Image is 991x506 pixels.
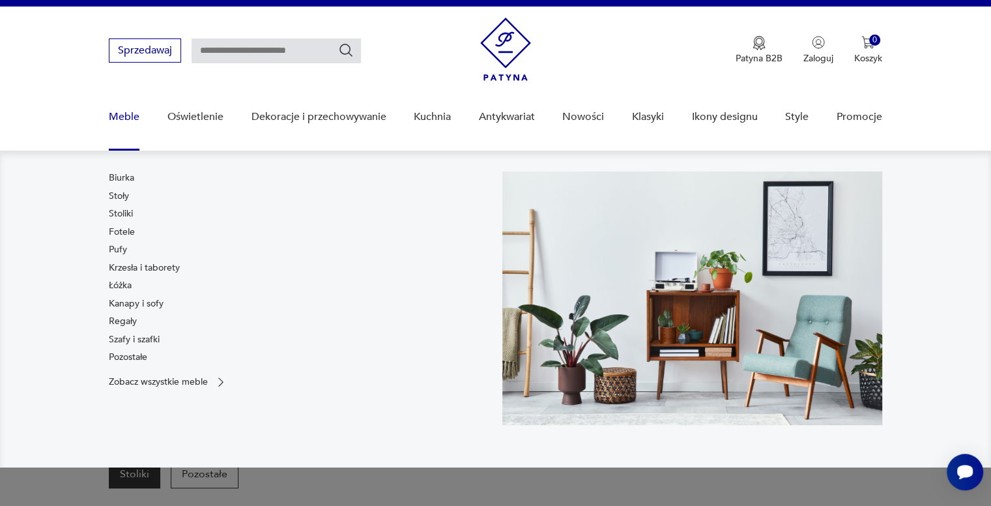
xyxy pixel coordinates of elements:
[562,92,604,142] a: Nowości
[837,92,882,142] a: Promocje
[109,279,132,292] a: Łóżka
[479,92,535,142] a: Antykwariat
[109,333,160,346] a: Szafy i szafki
[109,297,164,310] a: Kanapy i sofy
[109,378,208,386] p: Zobacz wszystkie meble
[480,18,531,81] img: Patyna - sklep z meblami i dekoracjami vintage
[167,92,223,142] a: Oświetlenie
[947,454,983,490] iframe: Smartsupp widget button
[632,92,664,142] a: Klasyki
[109,38,181,63] button: Sprzedawaj
[861,36,874,49] img: Ikona koszyka
[691,92,757,142] a: Ikony designu
[109,243,127,256] a: Pufy
[109,351,147,364] a: Pozostałe
[812,36,825,49] img: Ikonka użytkownika
[869,35,880,46] div: 0
[753,36,766,50] img: Ikona medalu
[736,52,783,65] p: Patyna B2B
[803,52,833,65] p: Zaloguj
[109,92,139,142] a: Meble
[109,226,135,239] a: Fotele
[338,42,354,58] button: Szukaj
[109,190,129,203] a: Stoły
[803,36,833,65] button: Zaloguj
[502,171,882,425] img: 969d9116629659dbb0bd4e745da535dc.jpg
[736,36,783,65] button: Patyna B2B
[414,92,451,142] a: Kuchnia
[736,36,783,65] a: Ikona medaluPatyna B2B
[854,52,882,65] p: Koszyk
[109,171,134,185] a: Biurka
[854,36,882,65] button: 0Koszyk
[251,92,386,142] a: Dekoracje i przechowywanie
[109,47,181,56] a: Sprzedawaj
[109,315,137,328] a: Regały
[109,207,133,220] a: Stoliki
[785,92,809,142] a: Style
[109,376,227,389] a: Zobacz wszystkie meble
[109,261,180,275] a: Krzesła i taborety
